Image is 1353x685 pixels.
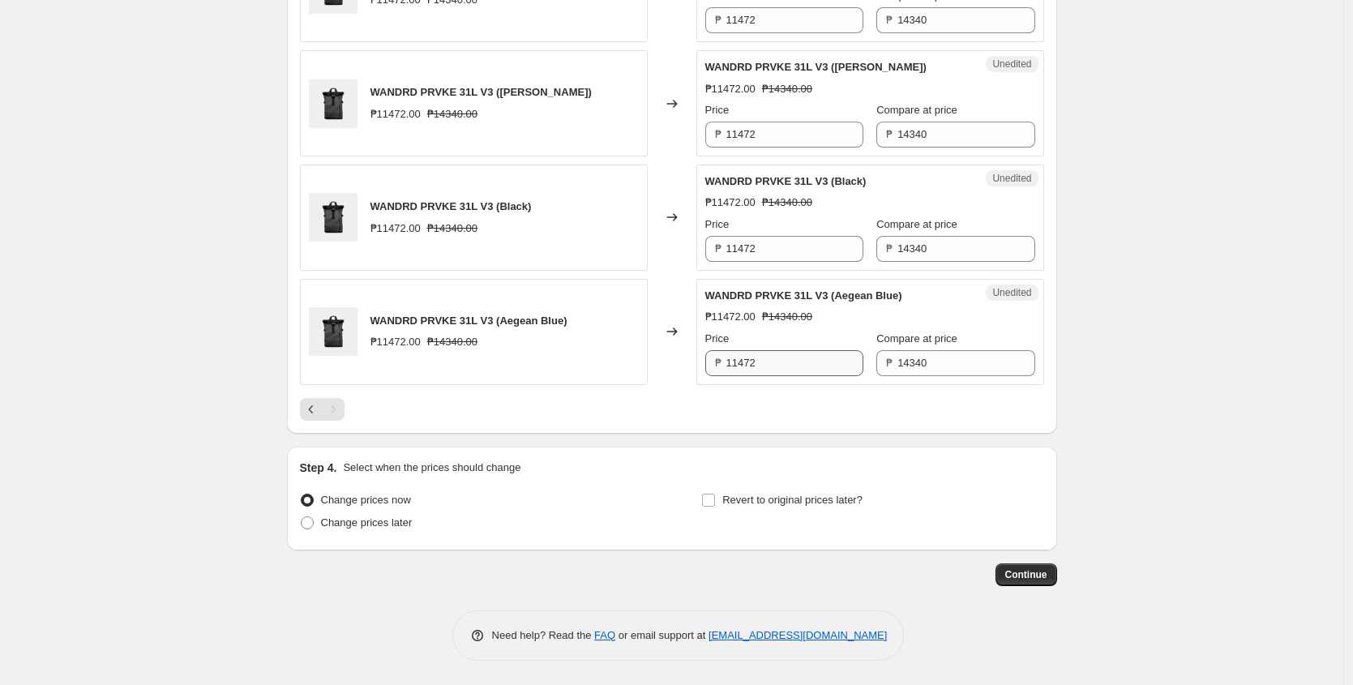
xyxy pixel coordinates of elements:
div: ₱11472.00 [370,220,421,237]
p: Select when the prices should change [343,460,520,476]
div: ₱11472.00 [705,81,756,97]
button: Previous [300,398,323,421]
strike: ₱14340.00 [762,309,812,325]
span: ₱ [886,14,893,26]
span: WANDRD PRVKE 31L V3 ([PERSON_NAME]) [705,61,927,73]
span: Unedited [992,286,1031,299]
h2: Step 4. [300,460,337,476]
strike: ₱14340.00 [762,195,812,211]
span: ₱ [715,357,721,369]
span: Unedited [992,58,1031,71]
span: WANDRD PRVKE 31L V3 (Aegean Blue) [370,315,567,327]
span: ₱ [886,128,893,140]
strike: ₱14340.00 [427,334,477,350]
span: ₱ [715,242,721,255]
span: Compare at price [876,218,957,230]
span: Price [705,218,730,230]
nav: Pagination [300,398,345,421]
span: ₱ [886,242,893,255]
span: Continue [1005,568,1047,581]
span: WANDRD PRVKE 31L V3 (Black) [705,175,867,187]
strike: ₱14340.00 [427,220,477,237]
span: WANDRD PRVKE 31L V3 (Aegean Blue) [705,289,902,302]
span: Compare at price [876,104,957,116]
button: Continue [995,563,1057,586]
strike: ₱14340.00 [427,106,477,122]
span: Revert to original prices later? [722,494,863,506]
span: Unedited [992,172,1031,185]
img: WANDRD.PH_-_PRVKE_21L_Black_80x.jpg [309,79,358,128]
span: Compare at price [876,332,957,345]
span: ₱ [886,357,893,369]
span: or email support at [615,629,709,641]
span: ₱ [715,128,721,140]
span: WANDRD PRVKE 31L V3 (Black) [370,200,532,212]
div: ₱11472.00 [370,334,421,350]
span: WANDRD PRVKE 31L V3 ([PERSON_NAME]) [370,86,592,98]
span: Price [705,332,730,345]
a: [EMAIL_ADDRESS][DOMAIN_NAME] [709,629,887,641]
img: WANDRD.PH_-_PRVKE_21L_Black_80x.jpg [309,307,358,356]
strike: ₱14340.00 [762,81,812,97]
a: FAQ [594,629,615,641]
div: ₱11472.00 [370,106,421,122]
span: Price [705,104,730,116]
span: ₱ [715,14,721,26]
span: Change prices later [321,516,413,529]
div: ₱11472.00 [705,195,756,211]
span: Change prices now [321,494,411,506]
div: ₱11472.00 [705,309,756,325]
span: Need help? Read the [492,629,595,641]
img: WANDRD.PH_-_PRVKE_21L_Black_80x.jpg [309,193,358,242]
